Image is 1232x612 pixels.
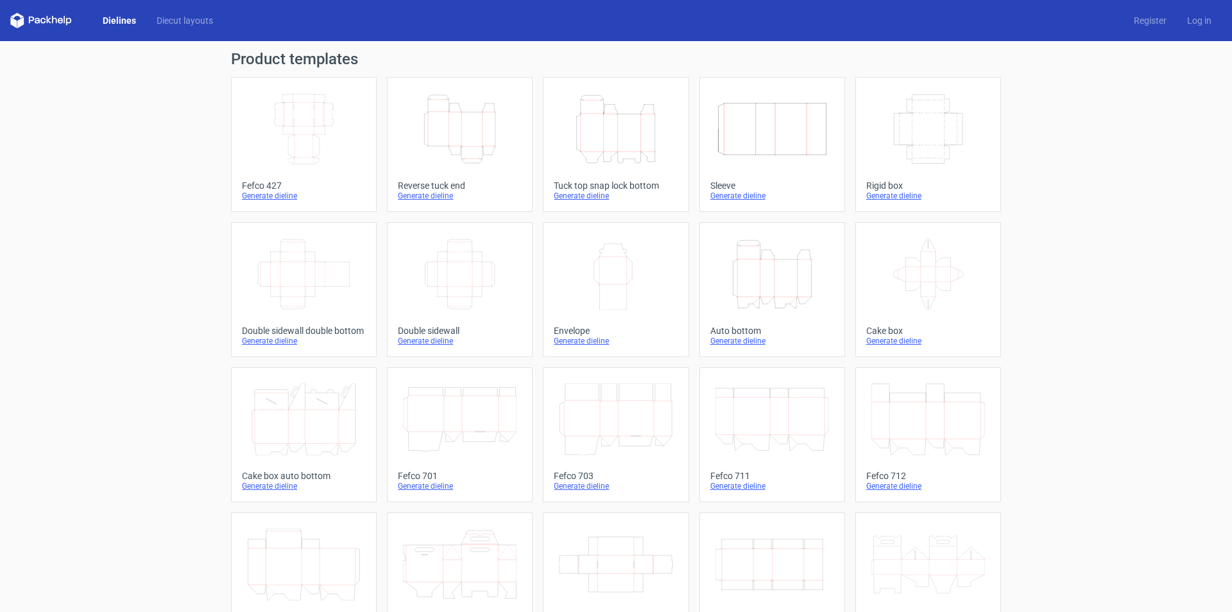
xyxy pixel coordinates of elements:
div: Auto bottom [710,326,834,336]
div: Fefco 711 [710,471,834,481]
div: Envelope [554,326,678,336]
a: SleeveGenerate dieline [699,77,845,212]
div: Fefco 427 [242,180,366,191]
div: Generate dieline [398,481,522,491]
div: Double sidewall [398,326,522,336]
a: Dielines [92,14,146,27]
a: Fefco 703Generate dieline [543,367,689,502]
div: Rigid box [866,180,990,191]
div: Reverse tuck end [398,180,522,191]
div: Fefco 701 [398,471,522,481]
div: Generate dieline [554,191,678,201]
div: Generate dieline [710,191,834,201]
a: Double sidewall double bottomGenerate dieline [231,222,377,357]
h1: Product templates [231,51,1001,67]
a: Fefco 712Generate dieline [855,367,1001,502]
div: Generate dieline [242,336,366,346]
div: Generate dieline [710,481,834,491]
div: Fefco 712 [866,471,990,481]
div: Generate dieline [242,481,366,491]
a: Double sidewallGenerate dieline [387,222,533,357]
div: Double sidewall double bottom [242,326,366,336]
a: Cake boxGenerate dieline [855,222,1001,357]
div: Generate dieline [866,336,990,346]
div: Generate dieline [866,481,990,491]
div: Generate dieline [398,191,522,201]
div: Cake box [866,326,990,336]
div: Cake box auto bottom [242,471,366,481]
a: Cake box auto bottomGenerate dieline [231,367,377,502]
div: Generate dieline [554,481,678,491]
a: Reverse tuck endGenerate dieline [387,77,533,212]
a: Register [1124,14,1177,27]
a: Rigid boxGenerate dieline [855,77,1001,212]
div: Generate dieline [866,191,990,201]
div: Sleeve [710,180,834,191]
a: Diecut layouts [146,14,223,27]
a: Fefco 427Generate dieline [231,77,377,212]
div: Generate dieline [242,191,366,201]
a: EnvelopeGenerate dieline [543,222,689,357]
div: Generate dieline [554,336,678,346]
a: Fefco 701Generate dieline [387,367,533,502]
a: Auto bottomGenerate dieline [699,222,845,357]
div: Fefco 703 [554,471,678,481]
a: Log in [1177,14,1222,27]
div: Generate dieline [710,336,834,346]
div: Tuck top snap lock bottom [554,180,678,191]
a: Fefco 711Generate dieline [699,367,845,502]
div: Generate dieline [398,336,522,346]
a: Tuck top snap lock bottomGenerate dieline [543,77,689,212]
